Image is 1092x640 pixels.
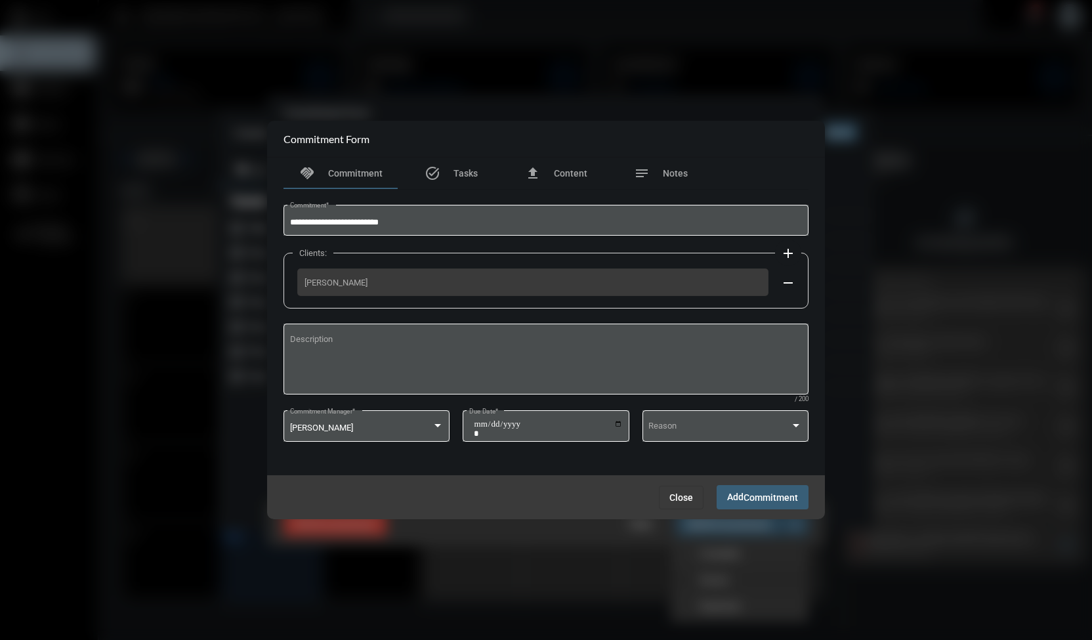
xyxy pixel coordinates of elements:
[299,165,315,181] mat-icon: handshake
[669,492,693,503] span: Close
[717,485,808,509] button: AddCommitment
[328,168,383,179] span: Commitment
[453,168,478,179] span: Tasks
[293,248,333,258] label: Clients:
[283,133,369,145] h2: Commitment Form
[554,168,587,179] span: Content
[290,423,353,433] span: [PERSON_NAME]
[659,486,703,509] button: Close
[795,396,808,403] mat-hint: / 200
[525,165,541,181] mat-icon: file_upload
[744,492,798,503] span: Commitment
[634,165,650,181] mat-icon: notes
[727,492,798,502] span: Add
[425,165,440,181] mat-icon: task_alt
[780,275,796,291] mat-icon: remove
[304,278,761,288] span: [PERSON_NAME]
[663,168,688,179] span: Notes
[780,245,796,261] mat-icon: add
